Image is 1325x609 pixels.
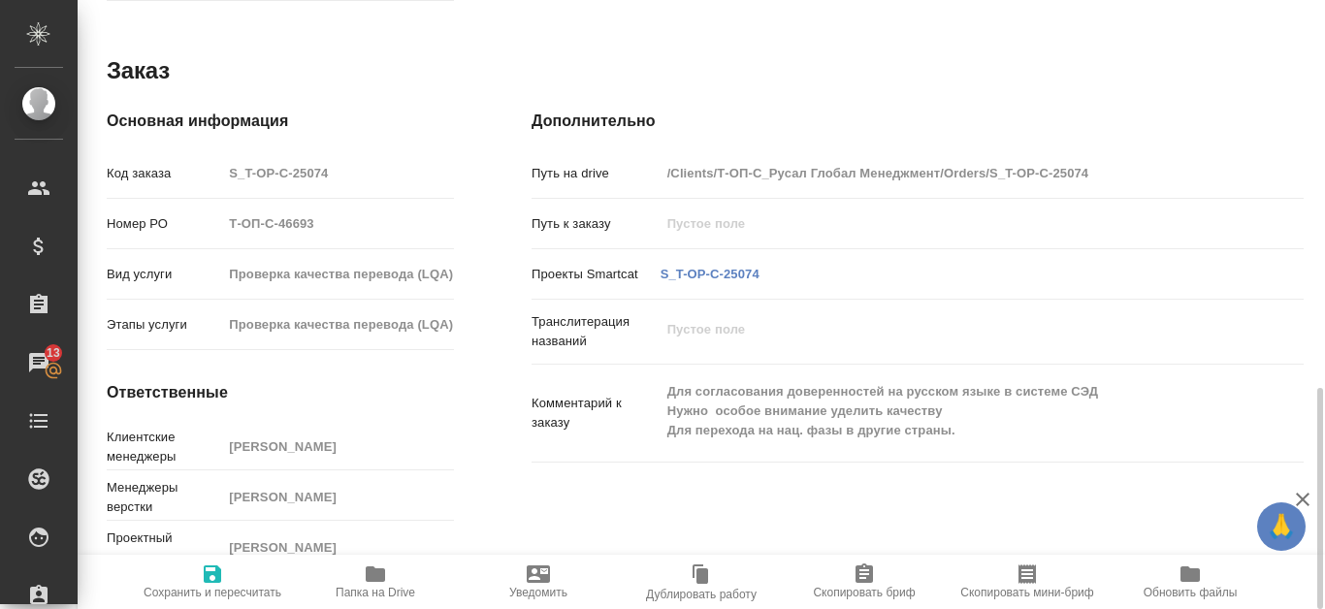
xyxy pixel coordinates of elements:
[222,533,454,561] input: Пустое поле
[532,110,1304,133] h4: Дополнительно
[107,381,454,404] h4: Ответственные
[532,394,661,433] p: Комментарий к заказу
[5,338,73,387] a: 13
[107,315,222,335] p: Этапы услуги
[457,555,620,609] button: Уведомить
[783,555,946,609] button: Скопировать бриф
[107,529,222,567] p: Проектный менеджер
[144,586,281,599] span: Сохранить и пересчитать
[107,214,222,234] p: Номер РО
[222,209,454,238] input: Пустое поле
[107,164,222,183] p: Код заказа
[661,267,759,281] a: S_T-OP-C-25074
[813,586,915,599] span: Скопировать бриф
[532,312,661,351] p: Транслитерация названий
[107,478,222,517] p: Менеджеры верстки
[222,310,454,338] input: Пустое поле
[532,265,661,284] p: Проекты Smartcat
[107,428,222,466] p: Клиентские менеджеры
[107,265,222,284] p: Вид услуги
[222,433,454,461] input: Пустое поле
[960,586,1093,599] span: Скопировать мини-бриф
[1257,502,1306,551] button: 🙏
[222,483,454,511] input: Пустое поле
[222,159,454,187] input: Пустое поле
[1265,506,1298,547] span: 🙏
[107,110,454,133] h4: Основная информация
[661,159,1240,187] input: Пустое поле
[946,555,1109,609] button: Скопировать мини-бриф
[509,586,567,599] span: Уведомить
[661,209,1240,238] input: Пустое поле
[107,55,170,86] h2: Заказ
[222,260,454,288] input: Пустое поле
[646,588,757,601] span: Дублировать работу
[294,555,457,609] button: Папка на Drive
[532,164,661,183] p: Путь на drive
[1144,586,1238,599] span: Обновить файлы
[620,555,783,609] button: Дублировать работу
[131,555,294,609] button: Сохранить и пересчитать
[336,586,415,599] span: Папка на Drive
[1109,555,1272,609] button: Обновить файлы
[661,375,1240,447] textarea: Для согласования доверенностей на русском языке в системе СЭД Нужно особое внимание уделить качес...
[532,214,661,234] p: Путь к заказу
[35,343,72,363] span: 13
